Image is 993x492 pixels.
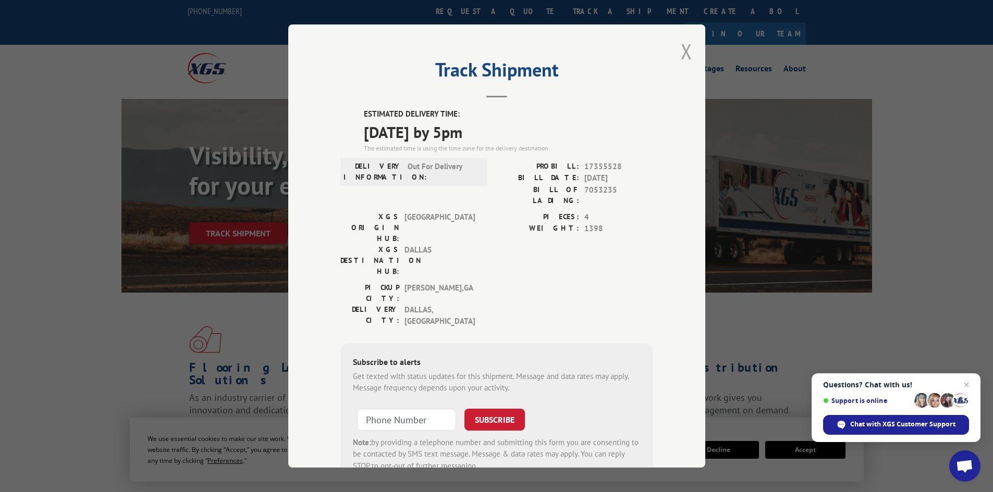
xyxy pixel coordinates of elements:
[340,62,653,82] h2: Track Shipment
[364,108,653,120] label: ESTIMATED DELIVERY TIME:
[464,409,525,431] button: SUBSCRIBE
[584,223,653,235] span: 1398
[497,161,579,173] label: PROBILL:
[353,371,641,394] div: Get texted with status updates for this shipment. Message and data rates may apply. Message frequ...
[850,420,955,429] span: Chat with XGS Customer Support
[497,172,579,184] label: BILL DATE:
[408,161,478,183] span: Out For Delivery
[497,223,579,235] label: WEIGHT:
[340,282,399,304] label: PICKUP CITY:
[960,379,973,391] span: Close chat
[404,304,475,327] span: DALLAS , [GEOGRAPHIC_DATA]
[364,120,653,144] span: [DATE] by 5pm
[353,437,371,447] strong: Note:
[949,450,980,482] div: Open chat
[823,397,911,405] span: Support is online
[584,161,653,173] span: 17355528
[353,437,641,472] div: by providing a telephone number and submitting this form you are consenting to be contacted by SM...
[344,161,402,183] label: DELIVERY INFORMATION:
[357,409,456,431] input: Phone Number
[823,415,969,435] div: Chat with XGS Customer Support
[353,356,641,371] div: Subscribe to alerts
[340,211,399,244] label: XGS ORIGIN HUB:
[340,244,399,277] label: XGS DESTINATION HUB:
[497,211,579,223] label: PIECES:
[497,184,579,206] label: BILL OF LADING:
[823,381,969,389] span: Questions? Chat with us!
[584,172,653,184] span: [DATE]
[404,211,475,244] span: [GEOGRAPHIC_DATA]
[404,282,475,304] span: [PERSON_NAME] , GA
[681,37,692,65] button: Close modal
[340,304,399,327] label: DELIVERY CITY:
[584,184,653,206] span: 7053235
[584,211,653,223] span: 4
[364,144,653,153] div: The estimated time is using the time zone for the delivery destination.
[404,244,475,277] span: DALLAS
